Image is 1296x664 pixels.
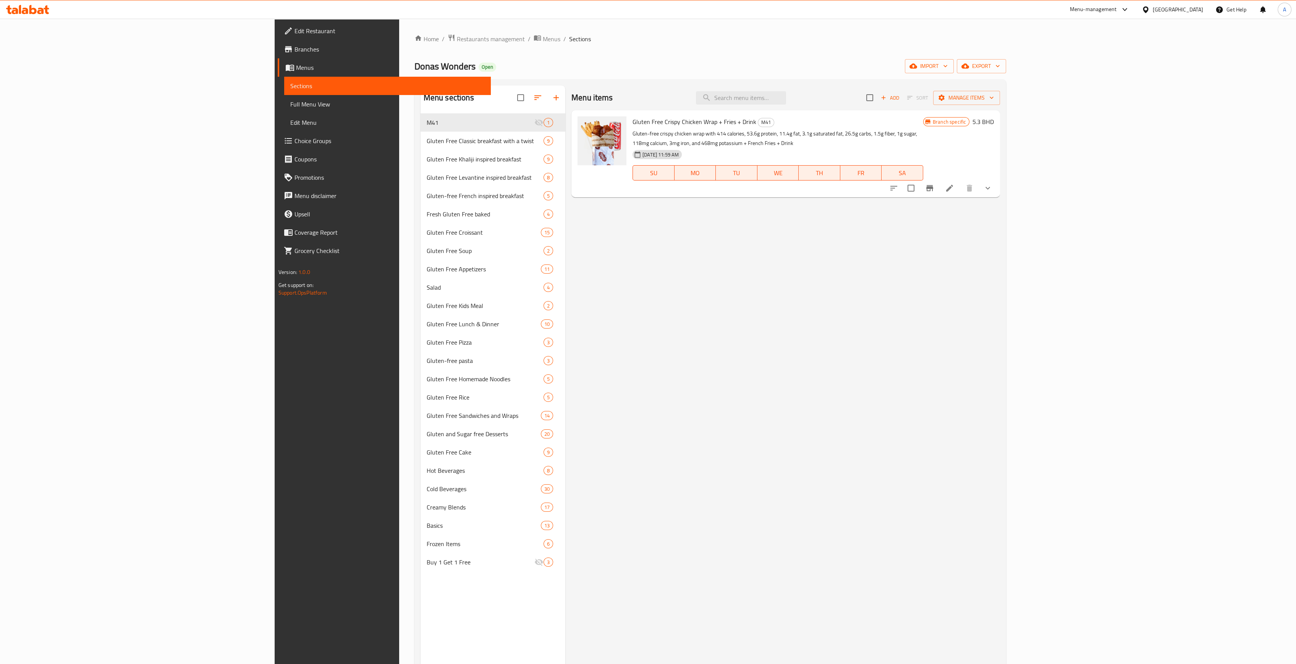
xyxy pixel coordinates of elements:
[678,168,713,179] span: MO
[421,498,565,516] div: Creamy Blends17
[278,288,327,298] a: Support.OpsPlatform
[541,430,553,438] span: 20
[541,266,553,273] span: 11
[939,93,994,103] span: Manage items
[427,155,544,164] div: Gluten Free Khaliji inspired breakfast
[421,242,565,260] div: Gluten Free Soup2
[905,59,954,73] button: import
[421,113,565,132] div: M411
[284,77,491,95] a: Sections
[960,179,979,197] button: delete
[427,246,544,255] span: Gluten Free Soup
[544,338,553,347] div: items
[534,118,544,127] svg: Inactive section
[427,210,544,219] span: Fresh Gluten Free baked
[541,521,553,530] div: items
[278,205,491,223] a: Upsell
[427,173,544,182] span: Gluten Free Levantine inspired breakfast
[427,118,534,127] span: M41
[421,480,565,498] div: Cold Beverages30
[716,165,757,181] button: TU
[903,180,919,196] span: Select to update
[278,22,491,40] a: Edit Restaurant
[882,165,923,181] button: SA
[421,132,565,150] div: Gluten Free Classic breakfast with a twist9
[541,412,553,419] span: 14
[945,184,954,193] a: Edit menu item
[421,351,565,370] div: Gluten-free pasta3
[544,374,553,384] div: items
[427,356,544,365] span: Gluten-free pasta
[421,187,565,205] div: Gluten-free French inspired breakfast5
[421,278,565,297] div: Salad4
[569,34,591,44] span: Sections
[421,461,565,480] div: Hot Beverages8
[675,165,716,181] button: MO
[427,411,541,420] div: Gluten Free Sandwiches and Wraps
[421,205,565,223] div: Fresh Gluten Free baked4
[427,429,541,438] span: Gluten and Sugar free Desserts
[421,223,565,242] div: Gluten Free Croissant15
[421,370,565,388] div: Gluten Free Homemade Noodles5
[541,504,553,511] span: 17
[544,558,553,567] div: items
[278,223,491,242] a: Coverage Report
[294,173,485,182] span: Promotions
[802,168,837,179] span: TH
[294,26,485,35] span: Edit Restaurant
[543,34,560,44] span: Menus
[633,165,674,181] button: SU
[544,448,553,457] div: items
[544,173,553,182] div: items
[1153,5,1203,14] div: [GEOGRAPHIC_DATA]
[544,540,553,548] span: 6
[719,168,754,179] span: TU
[421,150,565,168] div: Gluten Free Khaliji inspired breakfast9
[758,118,774,127] span: M41
[421,110,565,574] nav: Menu sections
[541,411,553,420] div: items
[427,448,544,457] span: Gluten Free Cake
[294,210,485,219] span: Upsell
[544,449,553,456] span: 9
[544,118,553,127] div: items
[427,521,541,530] div: Basics
[427,301,544,310] div: Gluten Free Kids Meal
[294,155,485,164] span: Coupons
[421,516,565,535] div: Basics13
[541,319,553,329] div: items
[278,132,491,150] a: Choice Groups
[902,92,933,104] span: Select section first
[544,136,553,145] div: items
[427,191,544,200] div: Gluten-free French inspired breakfast
[529,89,547,107] span: Sort sections
[278,267,297,277] span: Version:
[427,393,544,402] div: Gluten Free Rice
[290,81,485,90] span: Sections
[278,187,491,205] a: Menu disclaimer
[278,40,491,58] a: Branches
[414,34,1006,44] nav: breadcrumb
[541,321,553,328] span: 10
[972,116,994,127] h6: 5.3 BHD
[421,388,565,406] div: Gluten Free Rice5
[541,229,553,236] span: 15
[544,191,553,200] div: items
[513,90,529,106] span: Select all sections
[421,535,565,553] div: Frozen Items6
[544,156,553,163] span: 9
[290,118,485,127] span: Edit Menu
[544,393,553,402] div: items
[421,315,565,333] div: Gluten Free Lunch & Dinner10
[885,168,920,179] span: SA
[541,228,553,237] div: items
[544,302,553,309] span: 2
[544,394,553,401] span: 5
[427,374,544,384] span: Gluten Free Homemade Noodles
[544,356,553,365] div: items
[427,228,541,237] div: Gluten Free Croissant
[544,246,553,255] div: items
[294,45,485,54] span: Branches
[544,466,553,475] div: items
